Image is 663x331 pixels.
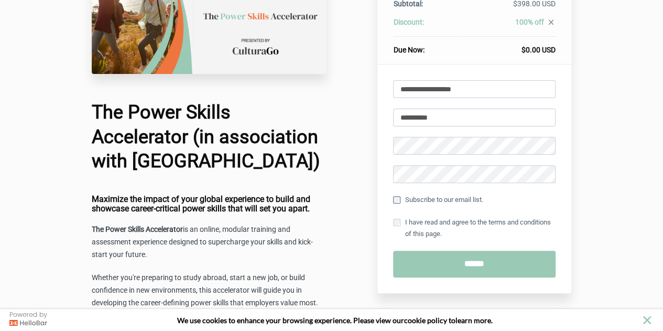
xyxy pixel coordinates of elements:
p: Whether you're preparing to study abroad, start a new job, or build confidence in new environment... [92,272,327,309]
input: Subscribe to our email list. [393,196,400,204]
a: close [544,18,556,29]
a: cookie policy [404,316,447,325]
button: close [640,314,654,327]
label: Subscribe to our email list. [393,194,483,206]
span: learn more. [455,316,493,325]
span: $0.00 USD [521,46,556,54]
th: Discount: [393,17,461,37]
span: 100% off [515,18,544,26]
i: close [547,18,556,27]
span: We use cookies to enhance your browsing experience. Please view our [177,316,404,325]
h4: Maximize the impact of your global experience to build and showcase career-critical power skills ... [92,195,327,213]
strong: The Power Skills Accelerator [92,225,183,233]
strong: to [449,316,455,325]
label: I have read and agree to the terms and conditions of this page. [393,217,556,240]
h1: The Power Skills Accelerator (in association with [GEOGRAPHIC_DATA]) [92,100,327,174]
th: Due Now: [393,37,461,56]
p: is an online, modular training and assessment experience designed to supercharge your skills and ... [92,223,327,261]
input: I have read and agree to the terms and conditions of this page. [393,219,400,226]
